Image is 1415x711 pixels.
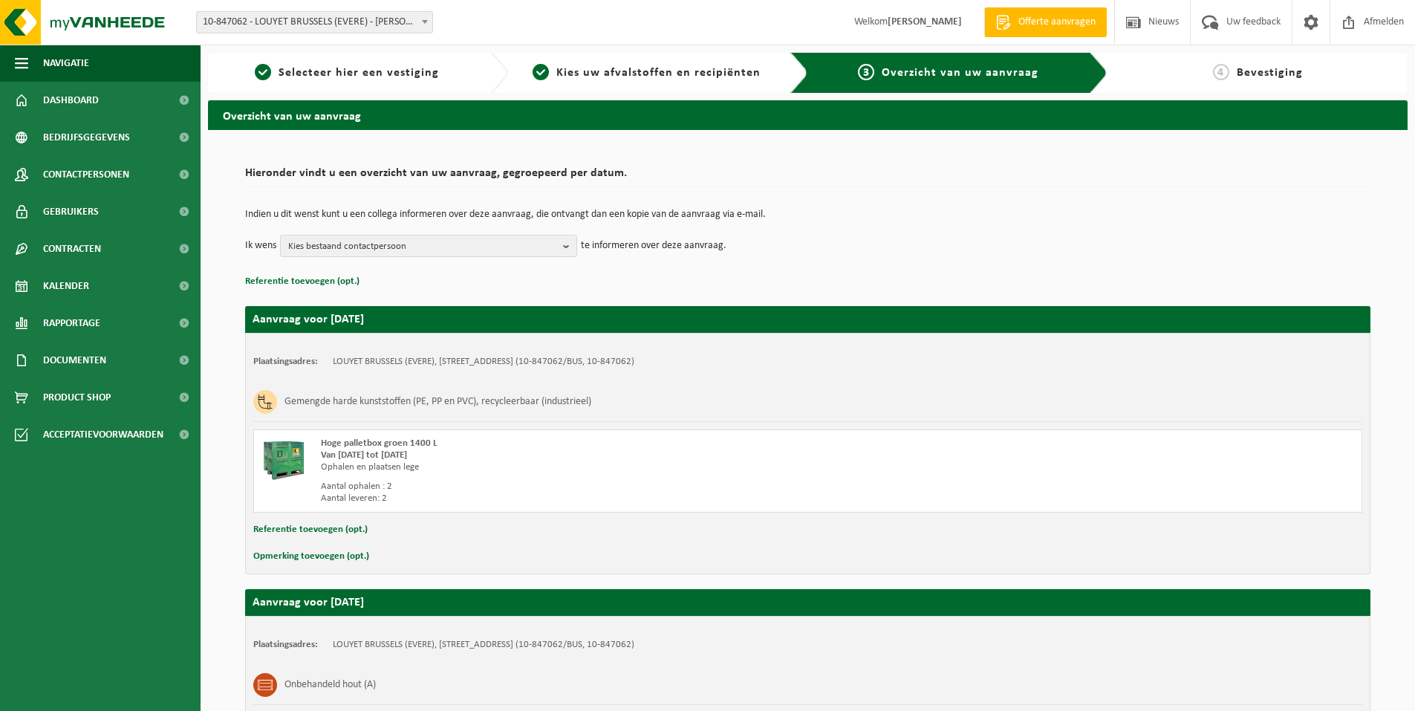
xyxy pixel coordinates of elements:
button: Kies bestaand contactpersoon [280,235,577,257]
button: Opmerking toevoegen (opt.) [253,547,369,566]
span: 1 [255,64,271,80]
p: te informeren over deze aanvraag. [581,235,726,257]
p: Ik wens [245,235,276,257]
span: Offerte aanvragen [1015,15,1099,30]
div: Aantal ophalen : 2 [321,481,868,493]
span: Documenten [43,342,106,379]
h2: Overzicht van uw aanvraag [208,100,1408,129]
span: Acceptatievoorwaarden [43,416,163,453]
span: Contactpersonen [43,156,129,193]
span: Dashboard [43,82,99,119]
td: LOUYET BRUSSELS (EVERE), [STREET_ADDRESS] (10-847062/BUS, 10-847062) [333,639,634,651]
span: Navigatie [43,45,89,82]
h3: Gemengde harde kunststoffen (PE, PP en PVC), recycleerbaar (industrieel) [284,390,591,414]
strong: Plaatsingsadres: [253,640,318,649]
button: Referentie toevoegen (opt.) [245,272,360,291]
span: Kalender [43,267,89,305]
td: LOUYET BRUSSELS (EVERE), [STREET_ADDRESS] (10-847062/BUS, 10-847062) [333,356,634,368]
span: Contracten [43,230,101,267]
strong: Van [DATE] tot [DATE] [321,450,407,460]
span: Hoge palletbox groen 1400 L [321,438,437,448]
span: Overzicht van uw aanvraag [882,67,1038,79]
div: Aantal leveren: 2 [321,493,868,504]
button: Referentie toevoegen (opt.) [253,520,368,539]
span: 4 [1213,64,1229,80]
img: PB-HB-1400-HPE-GN-01.png [261,438,306,482]
span: 10-847062 - LOUYET BRUSSELS (EVERE) - EVERE [196,11,433,33]
span: Bedrijfsgegevens [43,119,130,156]
strong: Aanvraag voor [DATE] [253,314,364,325]
a: Offerte aanvragen [984,7,1107,37]
strong: Plaatsingsadres: [253,357,318,366]
div: Ophalen en plaatsen lege [321,461,868,473]
span: Bevestiging [1237,67,1303,79]
span: Rapportage [43,305,100,342]
span: Kies uw afvalstoffen en recipiënten [556,67,761,79]
a: 1Selecteer hier een vestiging [215,64,478,82]
span: 2 [533,64,549,80]
span: Product Shop [43,379,111,416]
span: Selecteer hier een vestiging [279,67,439,79]
span: 3 [858,64,874,80]
span: 10-847062 - LOUYET BRUSSELS (EVERE) - EVERE [197,12,432,33]
a: 2Kies uw afvalstoffen en recipiënten [515,64,778,82]
span: Kies bestaand contactpersoon [288,236,557,258]
h2: Hieronder vindt u een overzicht van uw aanvraag, gegroepeerd per datum. [245,167,1370,187]
strong: [PERSON_NAME] [888,16,962,27]
strong: Aanvraag voor [DATE] [253,597,364,608]
h3: Onbehandeld hout (A) [284,673,376,697]
span: Gebruikers [43,193,99,230]
p: Indien u dit wenst kunt u een collega informeren over deze aanvraag, die ontvangt dan een kopie v... [245,210,1370,220]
